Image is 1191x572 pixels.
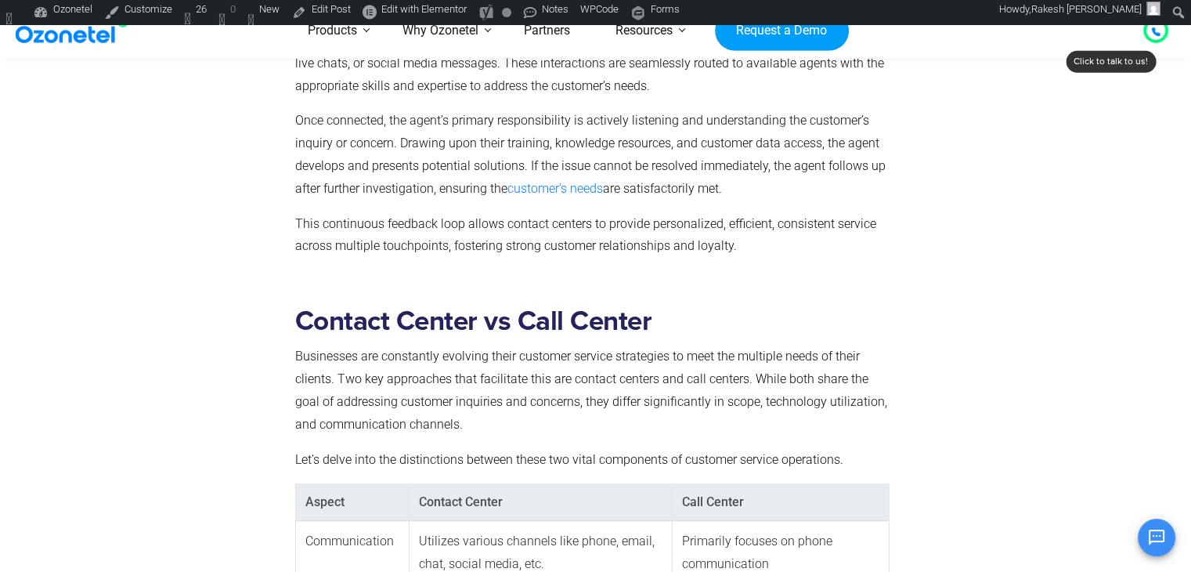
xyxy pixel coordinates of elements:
span: Rakesh [PERSON_NAME] [1031,3,1142,15]
a: Why Ozonetel [380,3,501,59]
span: Let’s delve into the distinctions between these two vital components of customer service operations. [295,452,843,467]
span: are satisfactorily met. [603,181,722,196]
a: Resources [593,3,695,59]
th: Aspect [295,484,409,521]
button: Open chat [1138,519,1175,556]
div: Not available [502,8,511,17]
a: Products [285,3,380,59]
span: This continuous feedback loop allows contact centers to provide personalized, efficient, consiste... [295,216,876,254]
th: Call Center [672,484,889,521]
span: Once connected, the agent’s primary responsibility is actively listening and understanding the cu... [295,113,886,195]
span: Edit with Elementor [381,3,467,15]
strong: Contact Center vs Call Center [295,308,652,335]
a: Request a Demo [715,10,849,51]
th: Contact Center [409,484,672,521]
a: Partners [501,3,593,59]
span: A contact center serves as the frontline of customer interactions, bridging businesses and their ... [295,10,884,92]
span: Businesses are constantly evolving their customer service strategies to meet the multiple needs o... [295,349,887,431]
a: customer’s needs [507,181,603,196]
